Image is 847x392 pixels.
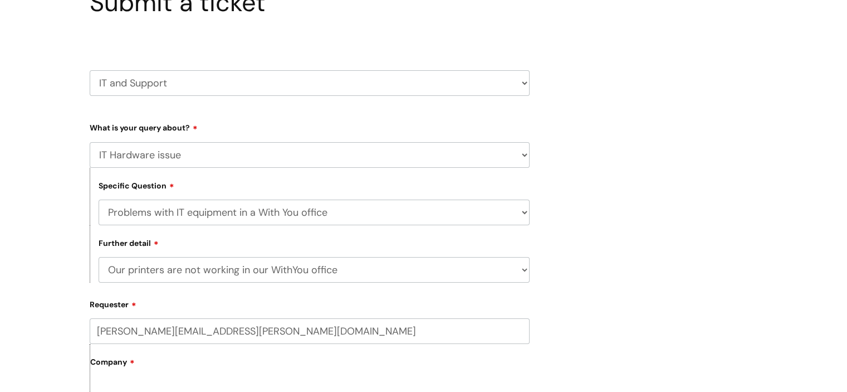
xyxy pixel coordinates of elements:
label: Company [90,354,530,379]
label: Further detail [99,237,159,248]
label: Specific Question [99,180,174,191]
label: Requester [90,296,530,309]
label: What is your query about? [90,119,530,133]
input: Email [90,318,530,344]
